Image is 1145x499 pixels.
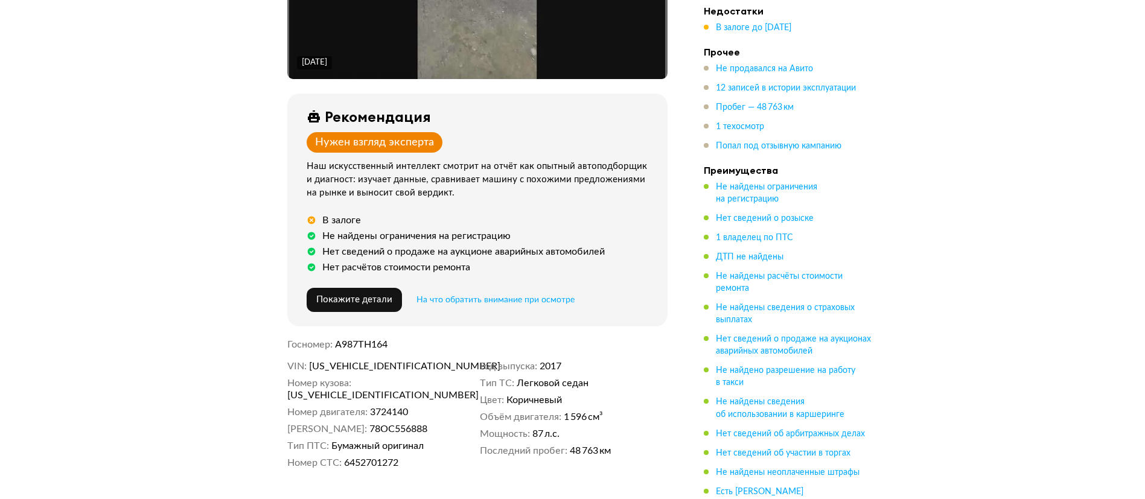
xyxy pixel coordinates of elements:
span: 1 техосмотр [716,122,764,131]
dt: Последний пробег [480,445,567,457]
h4: Прочее [704,46,873,58]
span: Нет сведений о продаже на аукционах аварийных автомобилей [716,335,871,355]
span: 1 владелец по ПТС [716,234,793,242]
span: 2017 [540,360,561,372]
span: На что обратить внимание при осмотре [416,296,575,304]
span: Легковой седан [517,377,588,389]
span: 3724140 [370,406,408,418]
dt: Номер кузова [287,377,351,389]
div: Нужен взгляд эксперта [315,136,434,149]
span: Не найдены неоплаченные штрафы [716,468,860,476]
div: Нет расчётов стоимости ремонта [322,261,470,273]
div: Не найдены ограничения на регистрацию [322,230,511,242]
span: Не найдены сведения об использовании в каршеринге [716,398,844,418]
span: 6452701272 [344,457,398,469]
dt: Тип ТС [480,377,514,389]
h4: Преимущества [704,164,873,176]
span: 12 записей в истории эксплуатации [716,84,856,92]
dt: Год выпуска [480,360,537,372]
span: Не найдены ограничения на регистрацию [716,183,817,203]
dt: Госномер [287,338,333,351]
dt: Объём двигателя [480,411,561,423]
dt: Мощность [480,428,530,440]
span: ДТП не найдены [716,253,783,261]
div: Наш искусственный интеллект смотрит на отчёт как опытный автоподборщик и диагност: изучает данные... [307,160,653,200]
span: Не найдены сведения о страховых выплатах [716,304,855,324]
h4: Недостатки [704,5,873,17]
span: А987ТН164 [335,340,388,349]
button: Покажите детали [307,288,402,312]
span: Пробег — 48 763 км [716,103,794,112]
span: [US_VEHICLE_IDENTIFICATION_NUMBER] [309,360,448,372]
span: 1 596 см³ [564,411,603,423]
span: 48 763 км [570,445,611,457]
span: Нет сведений об участии в торгах [716,448,850,457]
dt: Тип ПТС [287,440,329,452]
dt: [PERSON_NAME] [287,423,367,435]
span: В залоге до [DATE] [716,24,791,32]
span: Нет сведений о розыске [716,214,814,223]
span: Не найдены расчёты стоимости ремонта [716,272,843,293]
span: 87 л.с. [532,428,560,440]
span: 78ОС556888 [369,423,427,435]
span: Попал под отзывную кампанию [716,142,841,150]
div: [DATE] [302,57,327,68]
span: Бумажный оригинал [331,440,424,452]
span: Нет сведений об арбитражных делах [716,429,865,437]
span: Есть [PERSON_NAME] [716,487,803,495]
span: Покажите детали [316,295,392,304]
span: [US_VEHICLE_IDENTIFICATION_NUMBER] [287,389,426,401]
div: Рекомендация [325,108,431,125]
dt: VIN [287,360,307,372]
span: Не найдено разрешение на работу в такси [716,366,855,387]
dt: Номер двигателя [287,406,368,418]
dt: Номер СТС [287,457,342,469]
span: Коричневый [506,394,562,406]
div: В залоге [322,214,361,226]
div: Нет сведений о продаже на аукционе аварийных автомобилей [322,246,605,258]
dt: Цвет [480,394,504,406]
span: Не продавался на Авито [716,65,813,73]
